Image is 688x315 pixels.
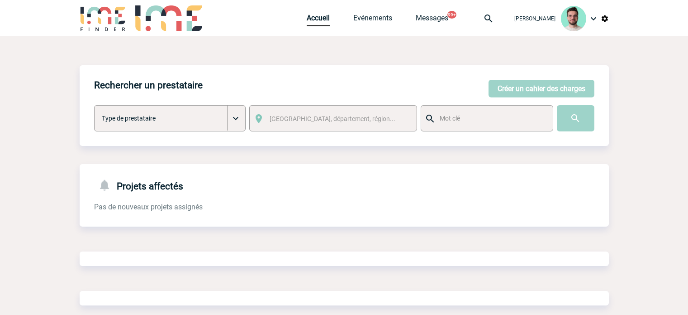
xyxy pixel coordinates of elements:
[416,14,448,26] a: Messages
[557,105,594,131] input: Submit
[94,203,203,211] span: Pas de nouveaux projets assignés
[447,11,456,19] button: 99+
[561,6,586,31] img: 121547-2.png
[80,5,127,31] img: IME-Finder
[94,179,183,192] h4: Projets affectés
[94,80,203,91] h4: Rechercher un prestataire
[307,14,330,26] a: Accueil
[514,15,555,22] span: [PERSON_NAME]
[270,115,395,122] span: [GEOGRAPHIC_DATA], département, région...
[437,112,545,124] input: Mot clé
[353,14,392,26] a: Evénements
[98,179,117,192] img: notifications-24-px-g.png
